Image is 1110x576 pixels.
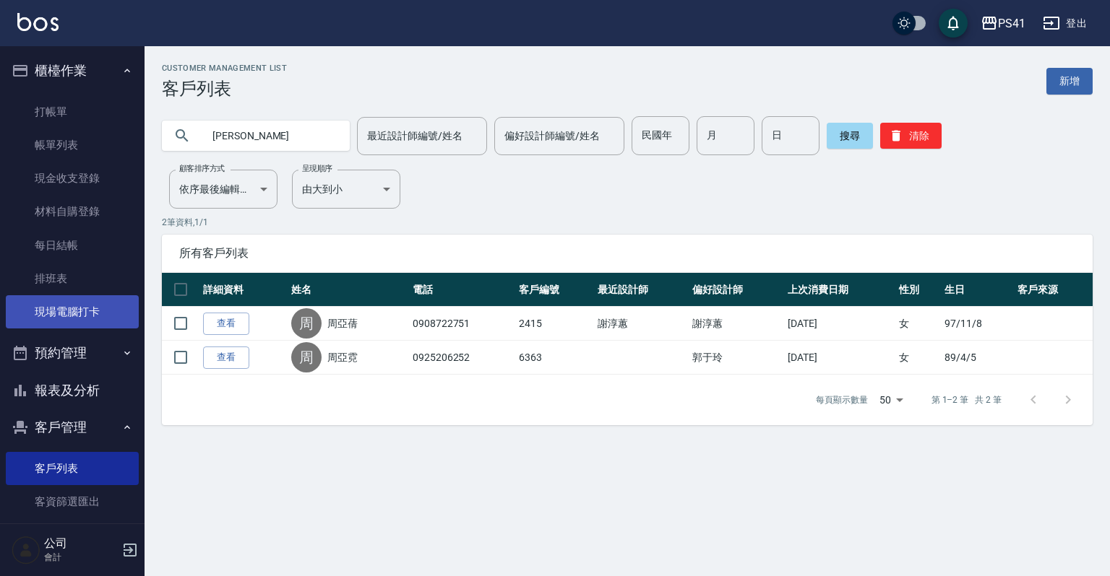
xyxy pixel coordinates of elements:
span: 所有客戶列表 [179,246,1075,261]
div: 50 [874,380,908,419]
th: 客戶來源 [1014,273,1093,307]
a: 查看 [203,346,249,369]
div: 周 [291,308,322,339]
a: 每日結帳 [6,229,139,262]
button: 櫃檯作業 [6,52,139,90]
a: 新增 [1046,68,1093,95]
td: 女 [895,341,940,375]
button: 搜尋 [827,123,873,149]
button: 清除 [880,123,942,149]
th: 生日 [941,273,1015,307]
div: PS41 [998,14,1025,32]
div: 依序最後編輯時間 [169,170,277,209]
th: 最近設計師 [594,273,689,307]
a: 客戶列表 [6,452,139,485]
a: 卡券管理 [6,518,139,551]
p: 每頁顯示數量 [816,393,868,406]
td: [DATE] [784,341,895,375]
input: 搜尋關鍵字 [202,116,338,155]
a: 周亞霓 [327,350,358,365]
th: 客戶編號 [515,273,593,307]
td: 97/11/8 [941,307,1015,341]
td: 0925206252 [409,341,516,375]
div: 由大到小 [292,170,400,209]
p: 第 1–2 筆 共 2 筆 [932,393,1002,406]
th: 上次消費日期 [784,273,895,307]
td: 0908722751 [409,307,516,341]
h2: Customer Management List [162,64,287,73]
button: 預約管理 [6,334,139,372]
th: 詳細資料 [199,273,288,307]
td: [DATE] [784,307,895,341]
button: 客戶管理 [6,409,139,446]
p: 2 筆資料, 1 / 1 [162,216,1093,229]
th: 姓名 [288,273,409,307]
td: 女 [895,307,940,341]
td: 89/4/5 [941,341,1015,375]
a: 客資篩選匯出 [6,485,139,518]
a: 現場電腦打卡 [6,295,139,328]
label: 呈現順序 [302,163,332,174]
td: 2415 [515,307,593,341]
a: 材料自購登錄 [6,195,139,228]
td: 6363 [515,341,593,375]
button: 登出 [1037,10,1093,37]
p: 會計 [44,551,118,564]
img: Logo [17,13,59,31]
a: 現金收支登錄 [6,162,139,195]
img: Person [12,536,40,564]
a: 查看 [203,313,249,335]
button: 報表及分析 [6,372,139,409]
td: 郭于玲 [689,341,783,375]
a: 打帳單 [6,95,139,128]
th: 偏好設計師 [689,273,783,307]
th: 性別 [895,273,940,307]
a: 帳單列表 [6,128,139,162]
label: 顧客排序方式 [179,163,225,174]
td: 謝淳蕙 [689,307,783,341]
h5: 公司 [44,536,118,551]
th: 電話 [409,273,516,307]
button: PS41 [975,9,1031,38]
td: 謝淳蕙 [594,307,689,341]
a: 排班表 [6,262,139,295]
div: 周 [291,342,322,372]
button: save [939,9,968,38]
h3: 客戶列表 [162,79,287,99]
a: 周亞蒨 [327,316,358,331]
